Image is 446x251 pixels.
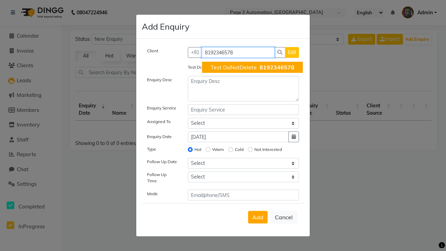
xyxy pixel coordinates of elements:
label: Mode [147,191,158,197]
label: Assigned To [147,119,171,125]
input: Search by Name/Mobile/Email/Code [202,47,275,58]
label: Type [147,146,156,152]
span: Test DoNotDelete [210,64,257,71]
label: Follow Up Time [147,172,177,184]
button: Add [248,211,268,223]
span: 8192346578 [260,64,294,71]
label: Enquiry Desc [147,77,172,83]
button: +91 [188,47,202,58]
label: Warm [212,146,224,153]
label: Enquiry Date [147,134,172,140]
label: Test DoNotDelete [188,64,222,70]
label: Hot [194,146,201,153]
label: Not Interested [254,146,282,153]
input: Enquiry Service [188,104,299,115]
span: Add [252,214,263,221]
button: Cancel [270,211,297,224]
input: Email/phone/SMS [188,190,299,200]
span: Edit [288,49,296,55]
label: Enquiry Service [147,105,176,111]
h4: Add Enquiry [142,20,190,33]
button: Edit [285,47,299,58]
label: Follow Up Date [147,159,177,165]
label: Client [147,48,158,54]
label: Cold [235,146,244,153]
